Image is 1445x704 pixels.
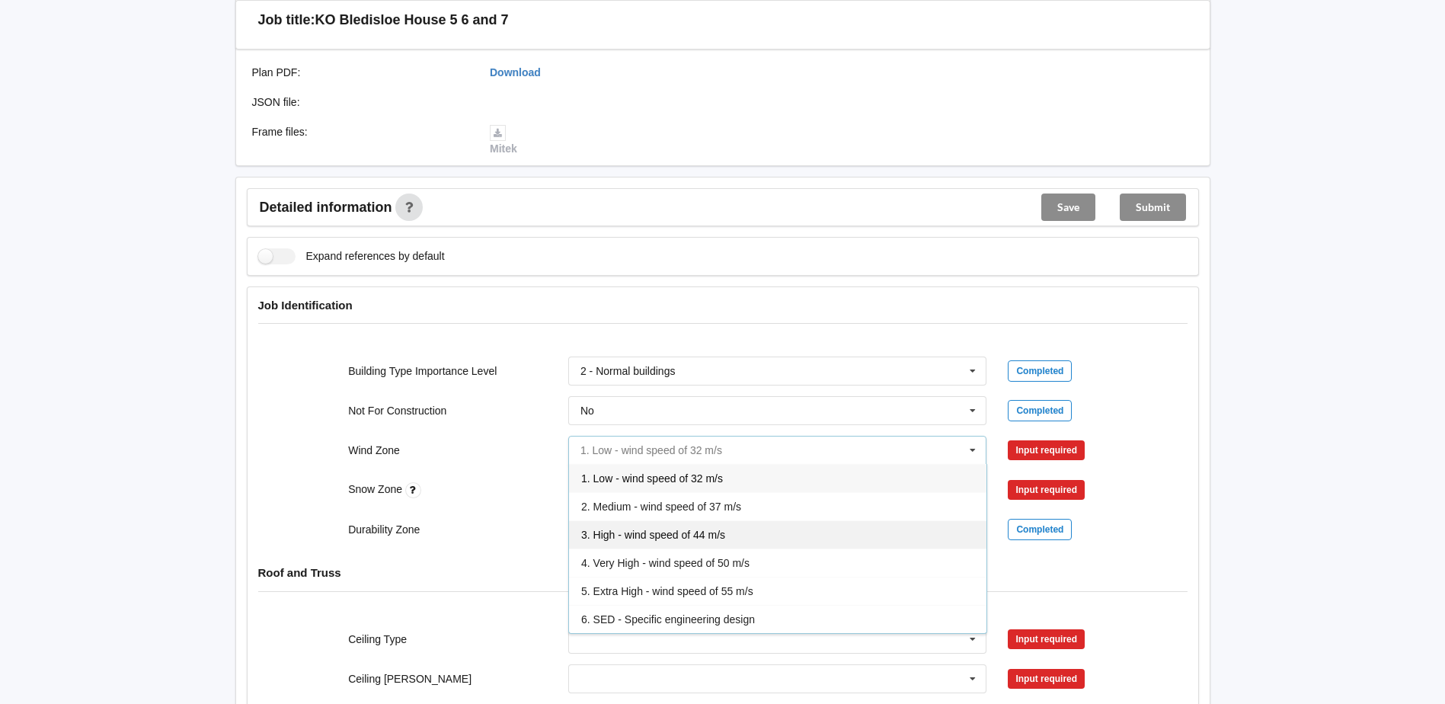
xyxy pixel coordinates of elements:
[1008,360,1072,382] div: Completed
[580,366,676,376] div: 2 - Normal buildings
[348,444,400,456] label: Wind Zone
[1008,440,1085,460] div: Input required
[258,565,1188,580] h4: Roof and Truss
[581,613,755,626] span: 6. SED - Specific engineering design
[1008,629,1085,649] div: Input required
[258,298,1188,312] h4: Job Identification
[241,124,480,156] div: Frame files :
[260,200,392,214] span: Detailed information
[348,633,407,645] label: Ceiling Type
[581,501,741,513] span: 2. Medium - wind speed of 37 m/s
[348,673,472,685] label: Ceiling [PERSON_NAME]
[315,11,509,29] h3: KO Bledisloe House 5 6 and 7
[1008,669,1085,689] div: Input required
[348,523,420,536] label: Durability Zone
[490,126,517,155] a: Mitek
[581,472,723,485] span: 1. Low - wind speed of 32 m/s
[581,557,750,569] span: 4. Very High - wind speed of 50 m/s
[241,94,480,110] div: JSON file :
[580,405,594,416] div: No
[348,365,497,377] label: Building Type Importance Level
[1008,519,1072,540] div: Completed
[258,248,445,264] label: Expand references by default
[348,483,405,495] label: Snow Zone
[258,11,315,29] h3: Job title:
[241,65,480,80] div: Plan PDF :
[490,66,541,78] a: Download
[1008,480,1085,500] div: Input required
[348,405,446,417] label: Not For Construction
[581,529,725,541] span: 3. High - wind speed of 44 m/s
[581,585,753,597] span: 5. Extra High - wind speed of 55 m/s
[1008,400,1072,421] div: Completed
